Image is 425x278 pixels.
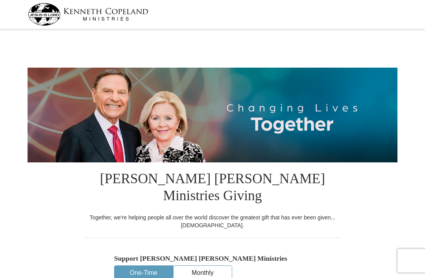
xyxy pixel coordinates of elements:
h1: [PERSON_NAME] [PERSON_NAME] Ministries Giving [85,162,340,214]
h5: Support [PERSON_NAME] [PERSON_NAME] Ministries [114,254,311,263]
img: kcm-header-logo.svg [28,3,148,26]
div: Together, we're helping people all over the world discover the greatest gift that has ever been g... [85,214,340,229]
